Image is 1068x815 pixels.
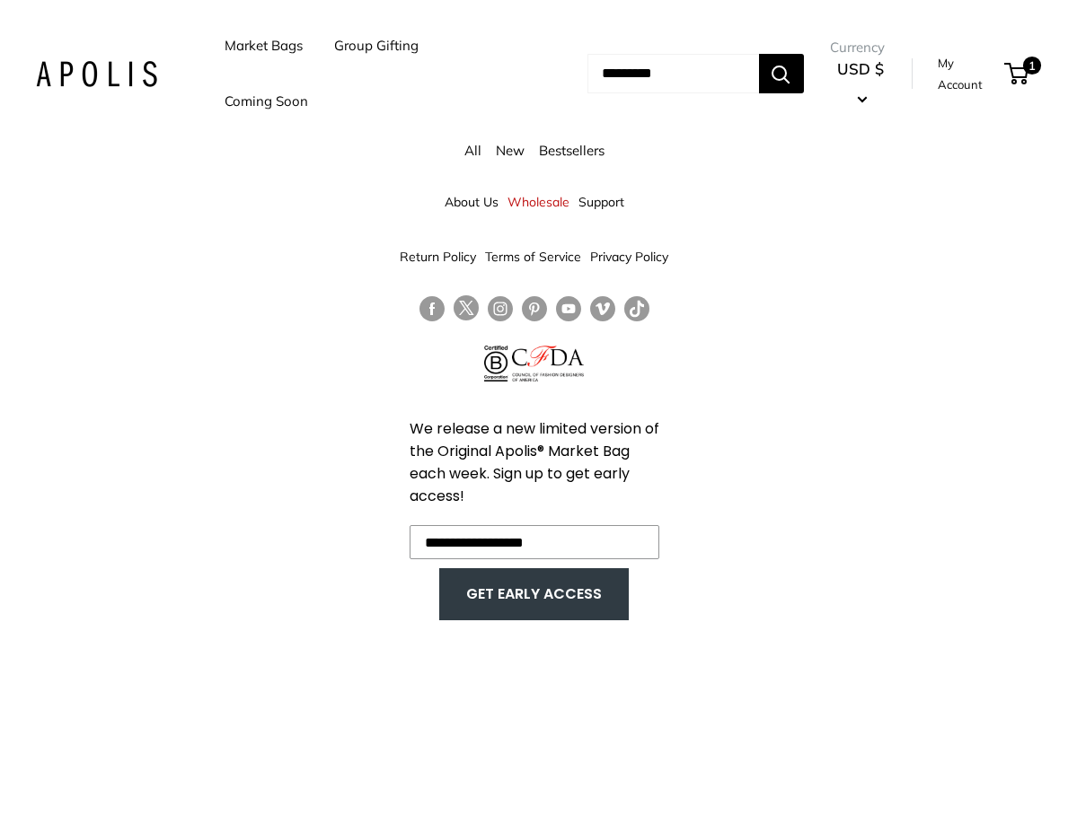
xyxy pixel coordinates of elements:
a: Privacy Policy [590,241,668,273]
a: Follow us on Facebook [419,295,445,321]
a: All [464,142,481,159]
a: Return Policy [400,241,476,273]
span: 1 [1023,57,1041,74]
span: Currency [830,35,892,60]
img: Council of Fashion Designers of America Member [512,346,583,381]
a: Follow us on Instagram [488,295,513,321]
a: New [496,142,525,159]
a: Wholesale [508,186,569,218]
a: Follow us on Pinterest [522,295,547,321]
span: We release a new limited version of the Original Apolis® Market Bag each week. Sign up to get ear... [410,418,659,506]
a: Support [578,186,624,218]
a: Bestsellers [539,142,605,159]
a: Follow us on Tumblr [624,295,649,321]
img: Certified B Corporation [484,346,508,381]
a: About Us [445,186,499,218]
a: Market Bags [225,33,303,58]
img: Apolis [36,61,157,87]
input: Search... [587,54,759,93]
a: Group Gifting [334,33,419,58]
button: GET EARLY ACCESS [457,577,611,611]
a: Follow us on Vimeo [590,295,615,321]
a: Coming Soon [225,89,308,114]
a: My Account [938,52,998,96]
a: Terms of Service [485,241,581,273]
button: USD $ [830,55,892,112]
a: Follow us on Twitter [454,295,479,328]
input: Enter your email [410,525,659,559]
a: Follow us on YouTube [556,295,581,321]
a: 1 [1006,63,1028,84]
span: USD $ [837,59,884,78]
button: Search [759,54,804,93]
